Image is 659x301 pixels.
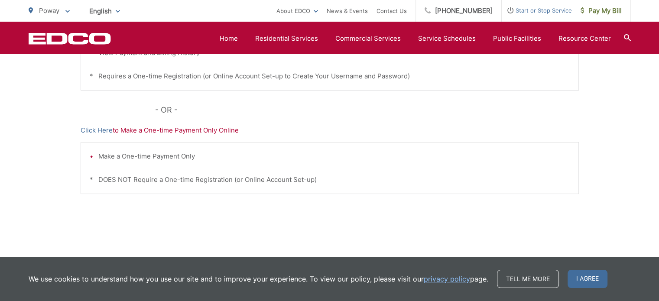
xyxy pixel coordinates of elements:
[98,151,570,162] li: Make a One-time Payment Only
[83,3,127,19] span: English
[90,71,570,81] p: * Requires a One-time Registration (or Online Account Set-up to Create Your Username and Password)
[493,33,541,44] a: Public Facilities
[497,270,559,288] a: Tell me more
[155,104,579,117] p: - OR -
[220,33,238,44] a: Home
[377,6,407,16] a: Contact Us
[276,6,318,16] a: About EDCO
[90,175,570,185] p: * DOES NOT Require a One-time Registration (or Online Account Set-up)
[29,274,488,284] p: We use cookies to understand how you use our site and to improve your experience. To view our pol...
[29,32,111,45] a: EDCD logo. Return to the homepage.
[255,33,318,44] a: Residential Services
[424,274,470,284] a: privacy policy
[609,260,653,301] iframe: To enrich screen reader interactions, please activate Accessibility in Grammarly extension settings
[81,125,579,136] p: to Make a One-time Payment Only Online
[81,125,113,136] a: Click Here
[581,6,622,16] span: Pay My Bill
[558,33,611,44] a: Resource Center
[418,33,476,44] a: Service Schedules
[39,6,59,15] span: Poway
[335,33,401,44] a: Commercial Services
[568,270,607,288] span: I agree
[327,6,368,16] a: News & Events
